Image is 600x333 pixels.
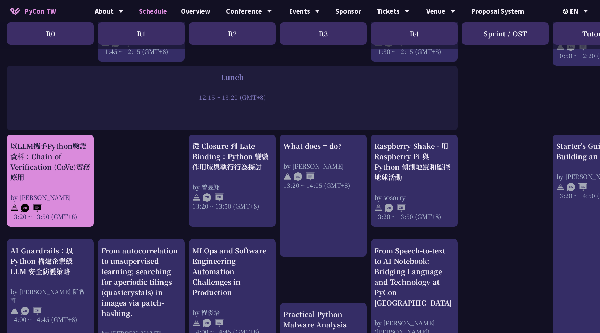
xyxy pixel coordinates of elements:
[374,47,454,56] div: 11:30 ~ 12:15 (GMT+8)
[189,22,276,45] div: R2
[21,307,42,315] img: ZHZH.38617ef.svg
[101,47,181,56] div: 11:45 ~ 12:15 (GMT+8)
[24,6,56,16] span: PyCon TW
[462,22,549,45] div: Sprint / OST
[283,309,363,330] div: Practical Python Malware Analysis
[10,141,90,221] a: 以LLM攜手Python驗證資料：Chain of Verification (CoVe)實務應用 by [PERSON_NAME] 13:20 ~ 13:50 (GMT+8)
[192,202,272,210] div: 13:20 ~ 13:50 (GMT+8)
[10,72,454,82] div: Lunch
[10,204,19,212] img: svg+xml;base64,PHN2ZyB4bWxucz0iaHR0cDovL3d3dy53My5vcmcvMjAwMC9zdmciIHdpZHRoPSIyNCIgaGVpZ2h0PSIyNC...
[10,93,454,101] div: 12:15 ~ 13:20 (GMT+8)
[192,193,201,202] img: svg+xml;base64,PHN2ZyB4bWxucz0iaHR0cDovL3d3dy53My5vcmcvMjAwMC9zdmciIHdpZHRoPSIyNCIgaGVpZ2h0PSIyNC...
[374,193,454,202] div: by sosorry
[192,141,272,221] a: 從 Closure 到 Late Binding：Python 變數作用域與執行行為探討 by 曾昱翔 13:20 ~ 13:50 (GMT+8)
[374,204,383,212] img: svg+xml;base64,PHN2ZyB4bWxucz0iaHR0cDovL3d3dy53My5vcmcvMjAwMC9zdmciIHdpZHRoPSIyNCIgaGVpZ2h0PSIyNC...
[283,141,363,151] div: What does = do?
[280,22,367,45] div: R3
[203,319,224,327] img: ZHEN.371966e.svg
[10,245,90,277] div: AI Guardrails：以 Python 構建企業級 LLM 安全防護策略
[10,193,90,202] div: by [PERSON_NAME]
[192,182,272,191] div: by 曾昱翔
[7,22,94,45] div: R0
[374,141,454,221] a: Raspberry Shake - 用 Raspberry Pi 與 Python 偵測地震和監控地球活動 by sosorry 13:20 ~ 13:50 (GMT+8)
[203,193,224,202] img: ZHZH.38617ef.svg
[10,141,90,182] div: 以LLM攜手Python驗證資料：Chain of Verification (CoVe)實務應用
[98,22,185,45] div: R1
[294,172,315,181] img: ENEN.5a408d1.svg
[283,162,363,170] div: by [PERSON_NAME]
[374,141,454,182] div: Raspberry Shake - 用 Raspberry Pi 與 Python 偵測地震和監控地球活動
[374,245,454,308] div: From Speech-to-text to AI Notebook: Bridging Language and Technology at PyCon [GEOGRAPHIC_DATA]
[10,8,21,15] img: Home icon of PyCon TW 2025
[192,141,272,172] div: 從 Closure 到 Late Binding：Python 變數作用域與執行行為探討
[283,172,292,181] img: svg+xml;base64,PHN2ZyB4bWxucz0iaHR0cDovL3d3dy53My5vcmcvMjAwMC9zdmciIHdpZHRoPSIyNCIgaGVpZ2h0PSIyNC...
[10,287,90,304] div: by [PERSON_NAME] 阮智軒
[10,307,19,315] img: svg+xml;base64,PHN2ZyB4bWxucz0iaHR0cDovL3d3dy53My5vcmcvMjAwMC9zdmciIHdpZHRoPSIyNCIgaGVpZ2h0PSIyNC...
[10,315,90,324] div: 14:00 ~ 14:45 (GMT+8)
[385,204,406,212] img: ZHZH.38617ef.svg
[192,319,201,327] img: svg+xml;base64,PHN2ZyB4bWxucz0iaHR0cDovL3d3dy53My5vcmcvMjAwMC9zdmciIHdpZHRoPSIyNCIgaGVpZ2h0PSIyNC...
[567,183,587,191] img: ENEN.5a408d1.svg
[10,212,90,221] div: 13:20 ~ 13:50 (GMT+8)
[192,308,272,317] div: by 程俊培
[371,22,458,45] div: R4
[101,245,181,318] div: From autocorrelation to unsupervised learning; searching for aperiodic tilings (quasicrystals) in...
[556,183,565,191] img: svg+xml;base64,PHN2ZyB4bWxucz0iaHR0cDovL3d3dy53My5vcmcvMjAwMC9zdmciIHdpZHRoPSIyNCIgaGVpZ2h0PSIyNC...
[192,245,272,298] div: MLOps and Software Engineering Automation Challenges in Production
[3,2,63,20] a: PyCon TW
[283,181,363,189] div: 13:20 ~ 14:05 (GMT+8)
[283,141,363,250] a: What does = do? by [PERSON_NAME] 13:20 ~ 14:05 (GMT+8)
[563,9,570,14] img: Locale Icon
[21,204,42,212] img: ZHEN.371966e.svg
[374,212,454,221] div: 13:20 ~ 13:50 (GMT+8)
